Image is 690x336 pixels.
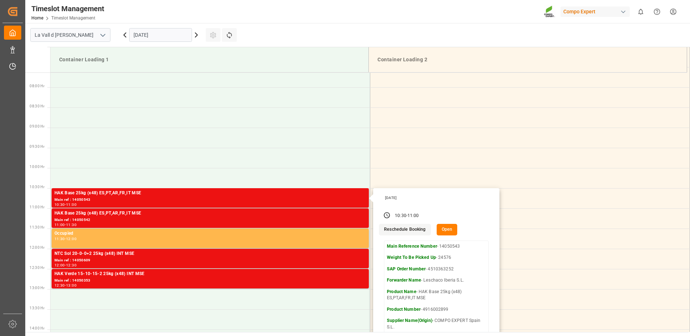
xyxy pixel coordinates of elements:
button: Help Center [649,4,665,20]
div: 12:30 [66,264,77,267]
strong: Weight To Be Picked Up [387,255,436,260]
div: Container Loading 1 [56,53,363,66]
div: 11:00 [54,223,65,226]
div: HAK Verde 15-10-15-2 25kg (x48) INT MSE [54,270,366,278]
a: Home [31,16,43,21]
input: DD.MM.YYYY [129,28,192,42]
div: Occupied [54,230,366,237]
p: - 24576 [387,255,486,261]
div: 12:30 [54,284,65,287]
strong: Product Number [387,307,420,312]
div: - [65,223,66,226]
div: NTC Sol 20-0-0+2 25kg (x48) INT MSE [54,250,366,257]
div: [DATE] [383,195,492,200]
span: 09:30 Hr [30,145,44,149]
span: 11:30 Hr [30,225,44,229]
div: - [65,203,66,206]
div: 12:00 [54,264,65,267]
p: - 4510363252 [387,266,486,273]
input: Type to search/select [30,28,110,42]
div: 11:00 [66,203,77,206]
div: 10:30 [395,213,406,219]
p: - COMPO EXPERT Spain S.L. [387,318,486,330]
strong: SAP Order Number [387,266,425,271]
div: Container Loading 2 [375,53,681,66]
div: 11:00 [407,213,419,219]
button: Compo Expert [560,5,633,18]
span: 10:30 Hr [30,185,44,189]
button: open menu [97,30,108,41]
p: - 14050543 [387,243,486,250]
div: Main ref : 14050609 [54,257,366,264]
div: 10:30 [54,203,65,206]
strong: Forwarder Name [387,278,421,283]
div: Timeslot Management [31,3,104,14]
span: 12:00 Hr [30,246,44,249]
span: 10:00 Hr [30,165,44,169]
div: - [65,284,66,287]
button: Open [437,224,458,235]
span: 13:00 Hr [30,286,44,290]
p: - 4916002899 [387,306,486,313]
div: - [65,237,66,240]
div: Compo Expert [560,6,630,17]
div: HAK Base 25kg (x48) ES,PT,AR,FR,IT MSE [54,210,366,217]
div: 11:30 [54,237,65,240]
span: 14:00 Hr [30,326,44,330]
span: 11:00 Hr [30,205,44,209]
div: HAK Base 25kg (x48) ES,PT,AR,FR,IT MSE [54,190,366,197]
p: - HAK Base 25kg (x48) ES,PT,AR,FR,IT MSE [387,289,486,301]
div: Main ref : 14050543 [54,197,366,203]
strong: Main Reference Number [387,244,437,249]
img: Screenshot%202023-09-29%20at%2010.02.21.png_1712312052.png [544,5,555,18]
div: 11:30 [66,223,77,226]
div: 13:00 [66,284,77,287]
span: 08:00 Hr [30,84,44,88]
div: - [65,264,66,267]
span: 08:30 Hr [30,104,44,108]
p: - Leschaco Iberia S.L. [387,277,486,284]
strong: Supplier Name(Origin) [387,318,432,323]
div: Main ref : 14050353 [54,278,366,284]
div: - [406,213,407,219]
span: 09:00 Hr [30,124,44,128]
button: Reschedule Booking [379,224,431,235]
button: show 0 new notifications [633,4,649,20]
div: 12:00 [66,237,77,240]
span: 13:30 Hr [30,306,44,310]
strong: Product Name [387,289,416,294]
span: 12:30 Hr [30,266,44,270]
div: Main ref : 14050542 [54,217,366,223]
